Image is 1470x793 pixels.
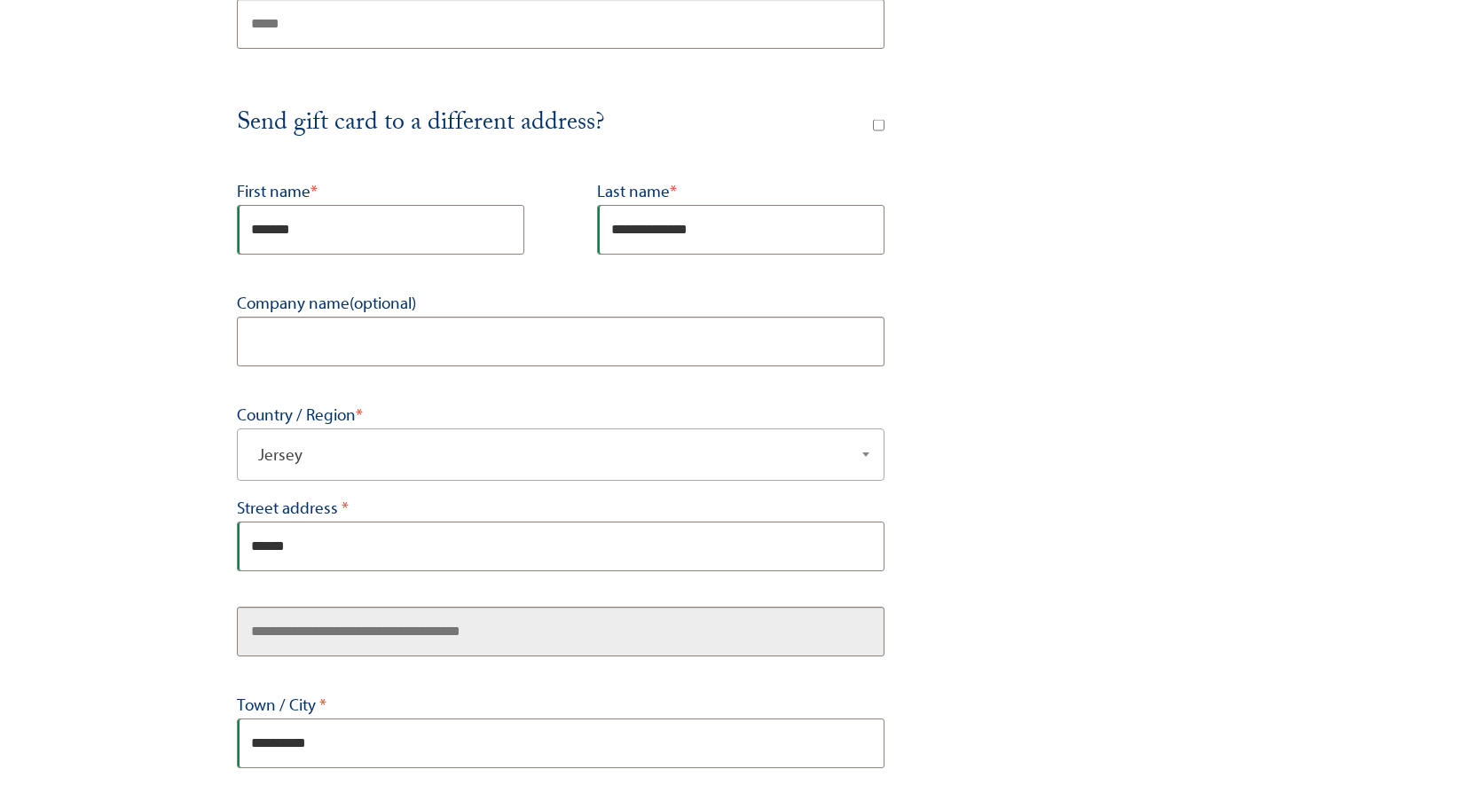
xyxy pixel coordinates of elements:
[237,178,524,205] label: First name
[873,120,884,131] input: Send gift card to a different address?
[350,294,416,313] span: (optional)
[237,402,884,428] label: Country / Region
[597,178,884,205] label: Last name
[237,103,604,146] span: Send gift card to a different address?
[237,495,884,522] label: Street address
[251,443,870,467] span: Jersey
[237,692,884,718] label: Town / City
[237,428,884,481] span: Country / Region
[237,290,884,317] label: Company name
